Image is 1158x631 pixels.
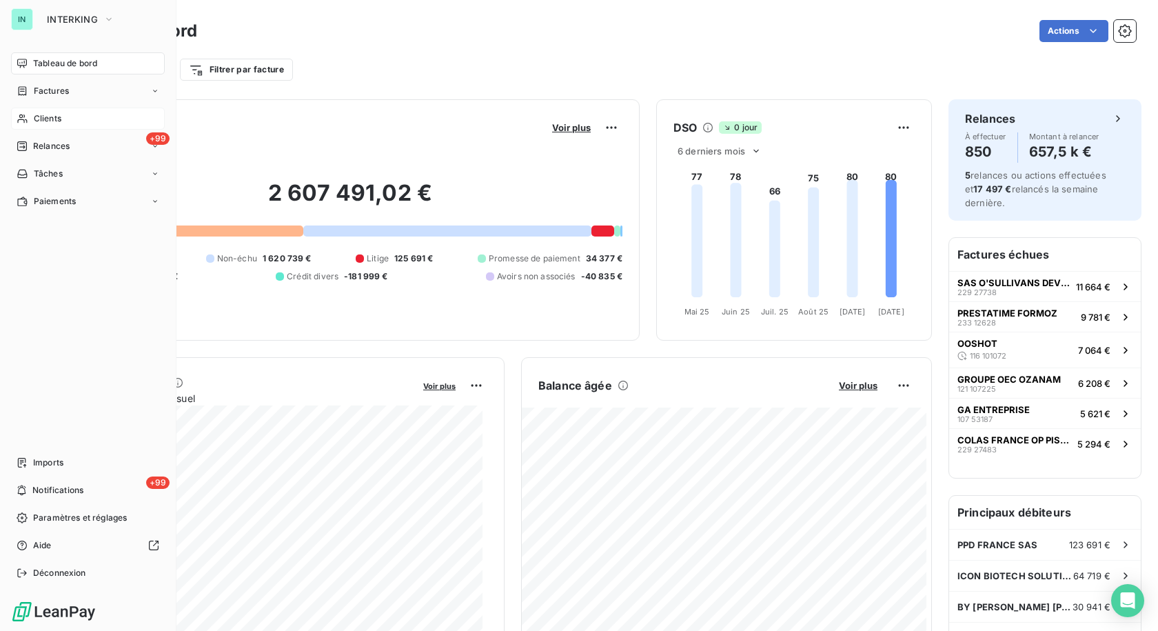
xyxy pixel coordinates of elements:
[673,119,697,136] h6: DSO
[957,570,1073,581] span: ICON BIOTECH SOLUTION
[78,391,414,405] span: Chiffre d'affaires mensuel
[33,512,127,524] span: Paramètres et réglages
[678,146,745,157] span: 6 derniers mois
[965,170,971,181] span: 5
[949,398,1141,428] button: GA ENTREPRISE107 531875 621 €
[957,319,996,327] span: 233 12628
[965,170,1106,208] span: relances ou actions effectuées et relancés la semaine dernière.
[419,379,460,392] button: Voir plus
[957,415,993,423] span: 107 53187
[965,132,1006,141] span: À effectuer
[949,496,1141,529] h6: Principaux débiteurs
[957,434,1072,445] span: COLAS FRANCE OP PISTE 1
[949,428,1141,459] button: COLAS FRANCE OP PISTE 1229 274835 294 €
[1073,570,1110,581] span: 64 719 €
[146,477,170,489] span: +99
[78,179,622,221] h2: 2 607 491,02 €
[965,141,1006,163] h4: 850
[957,374,1061,385] span: GROUPE OEC OZANAM
[798,307,829,317] tspan: Août 25
[835,379,882,392] button: Voir plus
[489,252,580,265] span: Promesse de paiement
[949,238,1141,271] h6: Factures échues
[973,183,1011,194] span: 17 497 €
[34,168,63,180] span: Tâches
[1111,584,1144,617] div: Open Intercom Messenger
[34,112,61,125] span: Clients
[33,539,52,552] span: Aide
[367,252,389,265] span: Litige
[32,484,83,497] span: Notifications
[684,307,710,317] tspan: Mai 25
[949,368,1141,398] button: GROUPE OEC OZANAM121 1072256 208 €
[840,307,866,317] tspan: [DATE]
[180,59,293,81] button: Filtrer par facture
[957,288,997,297] span: 229 27738
[394,252,433,265] span: 125 691 €
[965,110,1015,127] h6: Relances
[1081,312,1110,323] span: 9 781 €
[957,445,997,454] span: 229 27483
[957,385,996,393] span: 121 107225
[949,301,1141,332] button: PRESTATIME FORMOZ233 126289 781 €
[1069,539,1110,550] span: 123 691 €
[11,601,96,623] img: Logo LeanPay
[538,377,612,394] h6: Balance âgée
[263,252,312,265] span: 1 620 739 €
[949,271,1141,301] button: SAS O'SULLIVANS DEVELOPMENT229 2773811 664 €
[957,308,1057,319] span: PRESTATIME FORMOZ
[344,270,388,283] span: -181 999 €
[146,132,170,145] span: +99
[1039,20,1108,42] button: Actions
[1076,281,1110,292] span: 11 664 €
[957,539,1037,550] span: PPD FRANCE SAS
[548,121,595,134] button: Voir plus
[839,380,877,391] span: Voir plus
[586,252,622,265] span: 34 377 €
[217,252,257,265] span: Non-échu
[1078,378,1110,389] span: 6 208 €
[1029,132,1099,141] span: Montant à relancer
[33,567,86,579] span: Déconnexion
[33,140,70,152] span: Relances
[287,270,338,283] span: Crédit divers
[47,14,98,25] span: INTERKING
[1078,345,1110,356] span: 7 064 €
[581,270,622,283] span: -40 835 €
[1029,141,1099,163] h4: 657,5 k €
[423,381,456,391] span: Voir plus
[957,601,1073,612] span: BY [PERSON_NAME] [PERSON_NAME] COMPANIES
[761,307,789,317] tspan: Juil. 25
[949,332,1141,368] button: OOSHOT116 1010727 064 €
[957,338,997,349] span: OOSHOT
[1080,408,1110,419] span: 5 621 €
[957,404,1030,415] span: GA ENTREPRISE
[719,121,762,134] span: 0 jour
[34,195,76,208] span: Paiements
[552,122,591,133] span: Voir plus
[33,457,63,469] span: Imports
[11,534,165,557] a: Aide
[957,277,1070,288] span: SAS O'SULLIVANS DEVELOPMENT
[1073,601,1110,612] span: 30 941 €
[11,8,33,30] div: IN
[970,352,1006,360] span: 116 101072
[497,270,576,283] span: Avoirs non associés
[33,57,97,70] span: Tableau de bord
[1077,439,1110,450] span: 5 294 €
[878,307,904,317] tspan: [DATE]
[722,307,750,317] tspan: Juin 25
[34,85,69,97] span: Factures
